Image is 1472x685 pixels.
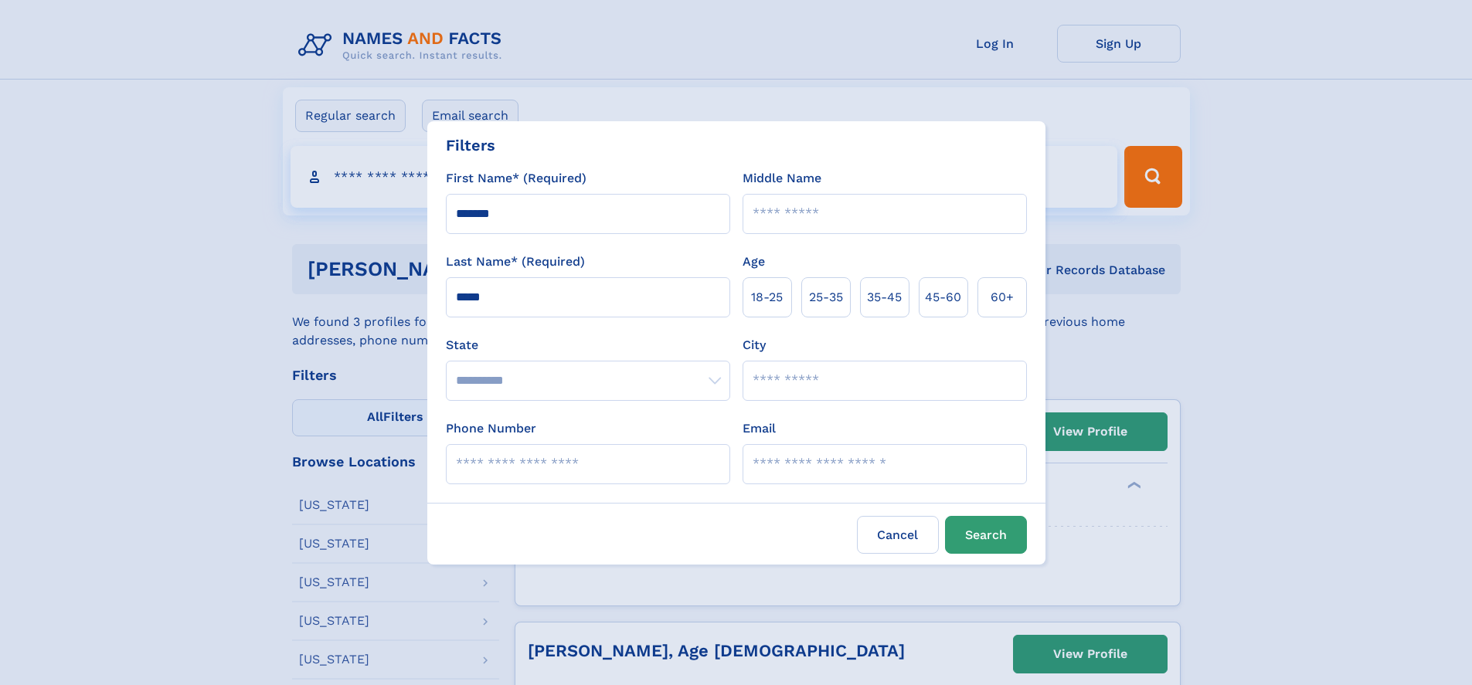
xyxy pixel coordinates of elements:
label: Email [743,419,776,438]
span: 60+ [991,288,1014,307]
label: Middle Name [743,169,821,188]
span: 45‑60 [925,288,961,307]
label: Last Name* (Required) [446,253,585,271]
button: Search [945,516,1027,554]
span: 25‑35 [809,288,843,307]
label: City [743,336,766,354]
label: Age [743,253,765,271]
label: First Name* (Required) [446,169,586,188]
label: Cancel [857,516,939,554]
label: State [446,336,730,354]
span: 18‑25 [751,288,783,307]
div: Filters [446,134,495,157]
span: 35‑45 [867,288,902,307]
label: Phone Number [446,419,536,438]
